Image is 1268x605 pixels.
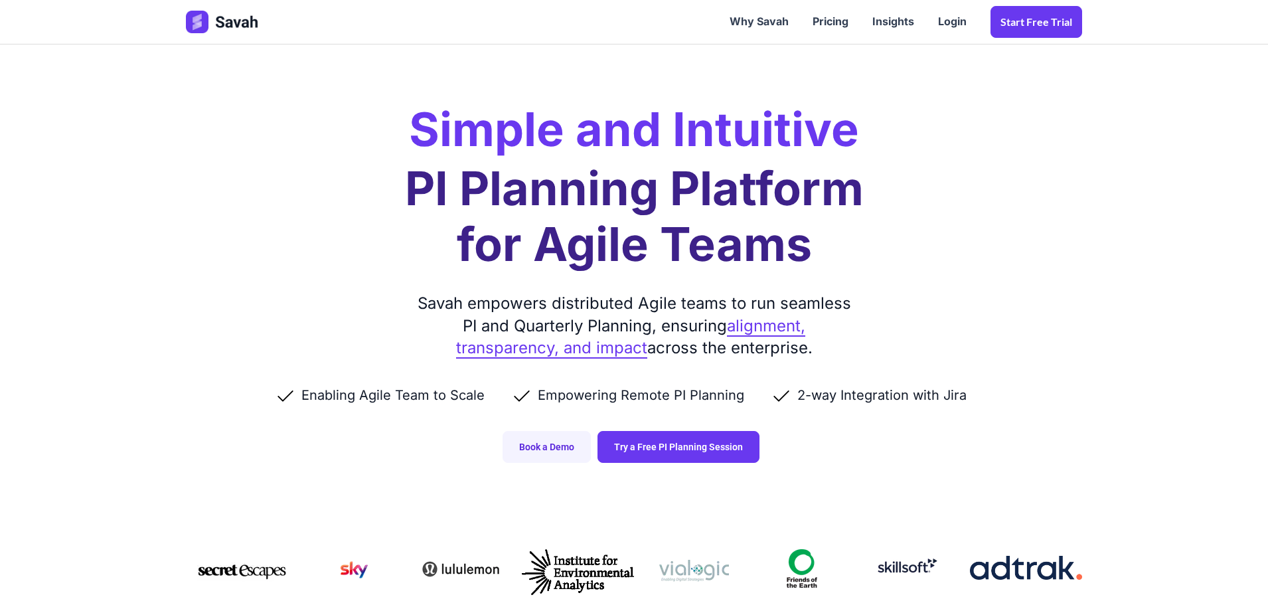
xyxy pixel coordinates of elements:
[409,106,859,153] h2: Simple and Intuitive
[412,292,856,359] div: Savah empowers distributed Agile teams to run seamless PI and Quarterly Planning, ensuring across...
[991,6,1082,38] a: Start Free trial
[405,161,864,272] h1: PI Planning Platform for Agile Teams
[503,431,591,463] a: Book a Demo
[801,1,860,43] a: Pricing
[597,431,759,463] a: Try a Free PI Planning Session
[926,1,979,43] a: Login
[771,386,993,404] li: 2-way Integration with Jira
[275,386,511,404] li: Enabling Agile Team to Scale
[511,386,771,404] li: Empowering Remote PI Planning
[860,1,926,43] a: Insights
[718,1,801,43] a: Why Savah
